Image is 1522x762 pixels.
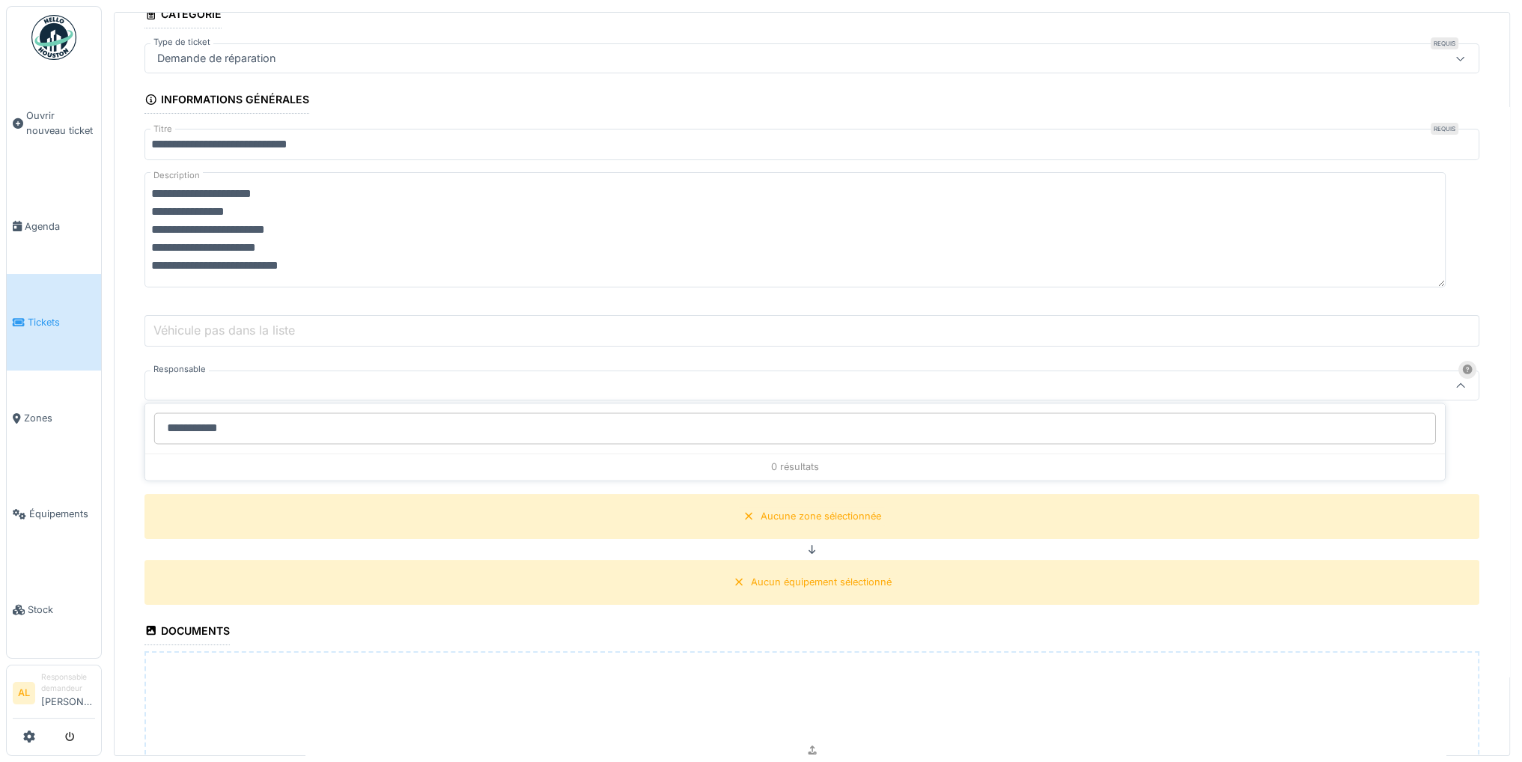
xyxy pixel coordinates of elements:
div: Catégorie [144,3,222,28]
div: Requis [1431,37,1458,49]
img: Badge_color-CXgf-gQk.svg [31,15,76,60]
span: Tickets [28,315,95,329]
span: Zones [24,411,95,425]
div: Responsable demandeur [41,671,95,695]
div: 0 résultats [145,453,1445,480]
div: Requis [1431,123,1458,135]
div: Demande de réparation [151,50,282,67]
label: Véhicule pas dans la liste [150,321,298,339]
a: Tickets [7,274,101,370]
label: Titre [150,123,175,135]
div: Documents [144,620,230,645]
div: Aucune zone sélectionnée [761,509,881,523]
label: Type de ticket [150,36,213,49]
span: Agenda [25,219,95,234]
span: Stock [28,603,95,617]
a: AL Responsable demandeur[PERSON_NAME] [13,671,95,719]
a: Agenda [7,178,101,274]
label: Description [150,166,203,185]
a: Zones [7,371,101,466]
div: Informations générales [144,88,309,114]
a: Équipements [7,466,101,562]
li: [PERSON_NAME] [41,671,95,715]
div: Aucun équipement sélectionné [751,575,892,589]
a: Ouvrir nouveau ticket [7,68,101,178]
li: AL [13,682,35,704]
span: Ouvrir nouveau ticket [26,109,95,137]
span: Équipements [29,507,95,521]
a: Stock [7,562,101,658]
label: Responsable [150,363,209,376]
